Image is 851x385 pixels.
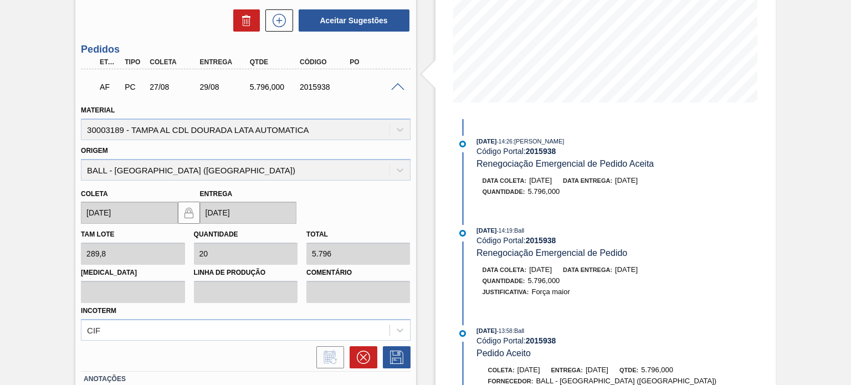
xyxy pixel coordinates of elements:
[306,265,410,281] label: Comentário
[529,265,552,274] span: [DATE]
[81,106,115,114] label: Material
[100,83,119,91] p: AF
[483,188,525,195] span: Quantidade :
[147,58,202,66] div: Coleta
[476,336,740,345] div: Código Portal:
[297,58,352,66] div: Código
[81,307,116,315] label: Incoterm
[81,202,177,224] input: dd/mm/yyyy
[122,58,147,66] div: Tipo
[299,9,409,32] button: Aceitar Sugestões
[97,58,122,66] div: Etapa
[459,141,466,147] img: atual
[247,58,302,66] div: Qtde
[476,348,531,358] span: Pedido Aceito
[483,266,527,273] span: Data coleta:
[200,190,233,198] label: Entrega
[297,83,352,91] div: 2015938
[178,202,200,224] button: locked
[619,367,638,373] span: Qtde:
[306,230,328,238] label: Total
[476,159,654,168] span: Renegociação Emergencial de Pedido Aceita
[344,346,377,368] div: Cancelar pedido
[529,176,552,184] span: [DATE]
[293,8,411,33] div: Aceitar Sugestões
[81,265,184,281] label: [MEDICAL_DATA]
[483,278,525,284] span: Quantidade :
[81,230,114,238] label: Tam lote
[476,227,496,234] span: [DATE]
[377,346,411,368] div: Salvar Pedido
[87,325,100,335] div: CIF
[147,83,202,91] div: 27/08/2025
[536,377,716,385] span: BALL - [GEOGRAPHIC_DATA] ([GEOGRAPHIC_DATA])
[497,228,512,234] span: - 14:19
[483,289,529,295] span: Justificativa:
[526,336,556,345] strong: 2015938
[311,346,344,368] div: Informar alteração no pedido
[517,366,540,374] span: [DATE]
[197,83,252,91] div: 29/08/2025
[459,230,466,237] img: atual
[531,288,570,296] span: Força maior
[476,236,740,245] div: Código Portal:
[488,367,515,373] span: Coleta:
[81,147,108,155] label: Origem
[641,366,673,374] span: 5.796,000
[81,44,410,55] h3: Pedidos
[476,138,496,145] span: [DATE]
[615,176,638,184] span: [DATE]
[512,327,524,334] span: : Ball
[260,9,293,32] div: Nova sugestão
[122,83,147,91] div: Pedido de Compra
[497,138,512,145] span: - 14:26
[526,236,556,245] strong: 2015938
[228,9,260,32] div: Excluir Sugestões
[551,367,583,373] span: Entrega:
[586,366,608,374] span: [DATE]
[563,266,612,273] span: Data entrega:
[528,187,560,196] span: 5.796,000
[526,147,556,156] strong: 2015938
[81,190,107,198] label: Coleta
[459,330,466,337] img: atual
[615,265,638,274] span: [DATE]
[483,177,527,184] span: Data coleta:
[97,75,122,99] div: Aguardando Faturamento
[528,276,560,285] span: 5.796,000
[194,265,298,281] label: Linha de Produção
[563,177,612,184] span: Data entrega:
[182,206,196,219] img: locked
[476,147,740,156] div: Código Portal:
[247,83,302,91] div: 5.796,000
[476,248,627,258] span: Renegociação Emergencial de Pedido
[497,328,512,334] span: - 13:58
[512,138,565,145] span: : [PERSON_NAME]
[197,58,252,66] div: Entrega
[194,230,238,238] label: Quantidade
[512,227,524,234] span: : Ball
[200,202,296,224] input: dd/mm/yyyy
[347,58,402,66] div: PO
[476,327,496,334] span: [DATE]
[488,378,534,384] span: Fornecedor:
